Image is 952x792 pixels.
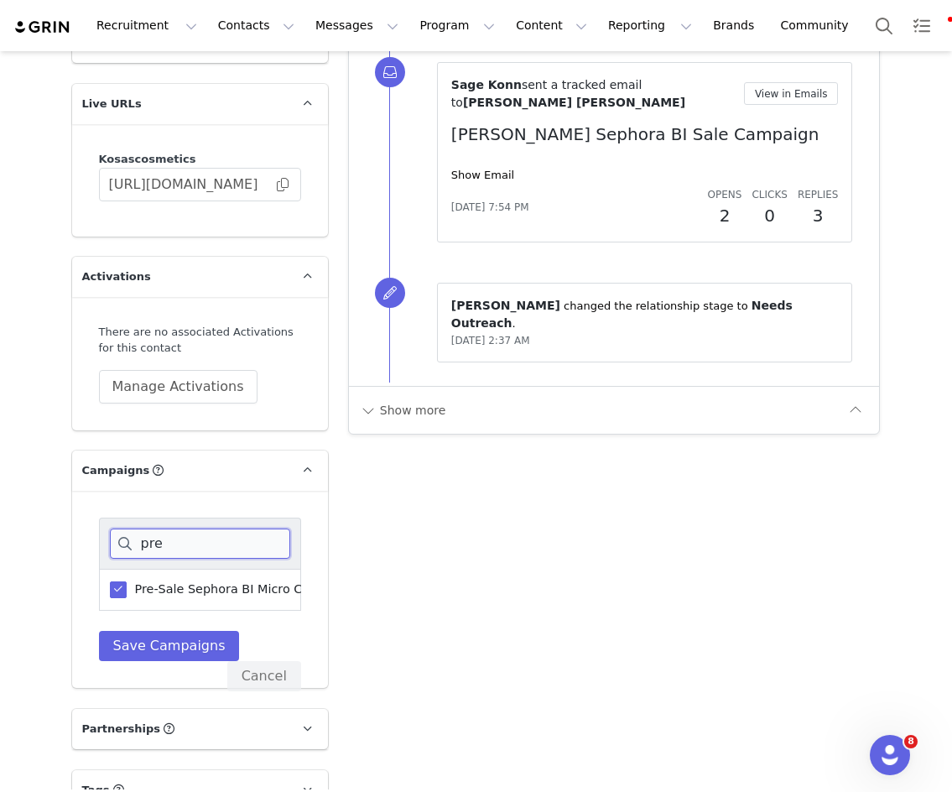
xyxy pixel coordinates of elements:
[82,721,161,737] span: Partnerships
[598,7,702,44] button: Reporting
[99,370,258,404] button: Manage Activations
[13,19,72,35] img: grin logo
[451,169,514,181] a: Show Email
[866,7,903,44] button: Search
[451,200,529,215] span: [DATE] 7:54 PM
[82,268,151,285] span: Activations
[451,299,560,312] span: [PERSON_NAME]
[451,122,839,147] p: [PERSON_NAME] Sephora BI Sale Campaign
[903,7,940,44] a: Tasks
[752,203,787,228] h2: 0
[703,7,769,44] a: Brands
[771,7,866,44] a: Community
[99,324,301,357] div: There are no associated Activations for this contact
[451,78,642,109] span: sent a tracked email to
[463,96,685,109] span: [PERSON_NAME] [PERSON_NAME]
[798,203,839,228] h2: 3
[99,631,240,661] button: Save Campaigns
[359,397,447,424] button: Show more
[227,661,301,691] button: Cancel
[744,82,839,105] button: View in Emails
[305,7,408,44] button: Messages
[451,297,839,332] p: ⁨ ⁩ changed the ⁨relationship⁩ stage to ⁨ ⁩.
[409,7,505,44] button: Program
[708,203,742,228] h2: 2
[904,735,918,748] span: 8
[82,462,150,479] span: Campaigns
[99,153,196,165] span: Kosascosmetics
[208,7,304,44] button: Contacts
[752,189,787,201] span: Clicks
[13,13,474,32] body: Rich Text Area. Press ALT-0 for help.
[451,78,522,91] span: Sage Konn
[506,7,597,44] button: Content
[798,189,839,201] span: Replies
[708,189,742,201] span: Opens
[127,581,356,597] span: Pre-Sale Sephora BI Micro Campaign
[451,299,793,330] span: Needs Outreach
[870,735,910,775] iframe: Intercom live chat
[86,7,207,44] button: Recruitment
[110,529,290,559] input: Search campaigns
[451,335,530,346] span: [DATE] 2:37 AM
[82,96,142,112] span: Live URLs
